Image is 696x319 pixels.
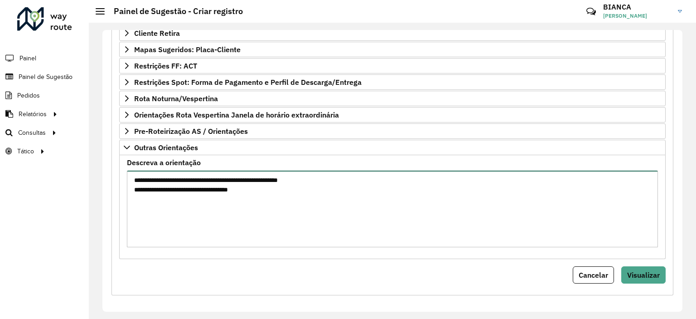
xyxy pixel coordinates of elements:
a: Orientações Rota Vespertina Janela de horário extraordinária [119,107,666,123]
a: Mapas Sugeridos: Placa-Cliente [119,42,666,57]
a: Restrições Spot: Forma de Pagamento e Perfil de Descarga/Entrega [119,74,666,90]
span: Cliente Retira [134,29,180,37]
span: Outras Orientações [134,144,198,151]
div: Outras Orientações [119,155,666,259]
span: Tático [17,147,34,156]
span: Painel de Sugestão [19,72,72,82]
a: Cliente Retira [119,25,666,41]
span: [PERSON_NAME] [603,12,671,20]
h2: Painel de Sugestão - Criar registro [105,6,243,16]
a: Pre-Roteirização AS / Orientações [119,123,666,139]
span: Consultas [18,128,46,137]
a: Rota Noturna/Vespertina [119,91,666,106]
span: Mapas Sugeridos: Placa-Cliente [134,46,241,53]
span: Restrições Spot: Forma de Pagamento e Perfil de Descarga/Entrega [134,79,362,86]
span: Cancelar [579,270,608,280]
span: Visualizar [627,270,660,280]
span: Restrições FF: ACT [134,62,197,69]
span: Rota Noturna/Vespertina [134,95,218,102]
label: Descreva a orientação [127,157,201,168]
button: Cancelar [573,266,614,284]
span: Painel [19,54,36,63]
span: Orientações Rota Vespertina Janela de horário extraordinária [134,111,339,118]
h3: BIANCA [603,3,671,11]
a: Contato Rápido [581,2,601,21]
span: Pedidos [17,91,40,100]
button: Visualizar [621,266,666,284]
span: Relatórios [19,109,47,119]
a: Restrições FF: ACT [119,58,666,74]
a: Outras Orientações [119,140,666,155]
span: Pre-Roteirização AS / Orientações [134,128,248,135]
